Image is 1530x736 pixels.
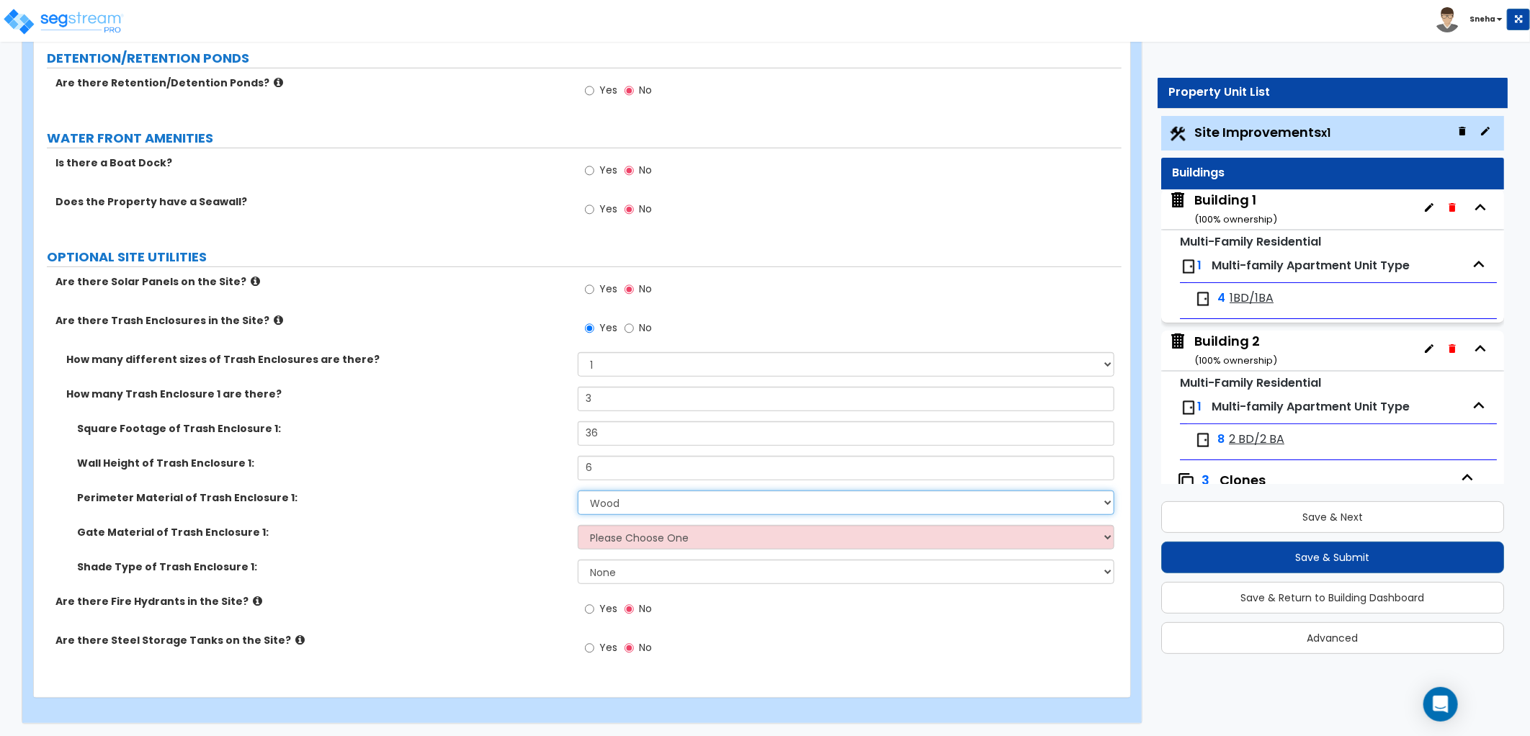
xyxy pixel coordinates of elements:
[599,282,617,296] span: Yes
[47,49,1122,68] label: DETENTION/RETENTION PONDS
[47,248,1122,266] label: OPTIONAL SITE UTILITIES
[1197,257,1202,274] span: 1
[55,633,567,647] label: Are there Steel Storage Tanks on the Site?
[1212,398,1410,415] span: Multi-family Apartment Unit Type
[599,320,617,335] span: Yes
[1217,290,1225,307] span: 4
[639,601,652,616] span: No
[1161,582,1504,614] button: Save & Return to Building Dashboard
[1194,290,1212,308] img: door.png
[625,640,634,656] input: No
[585,163,594,179] input: Yes
[1168,332,1187,351] img: building.svg
[1423,687,1458,722] div: Open Intercom Messenger
[77,560,567,574] label: Shade Type of Trash Enclosure 1:
[625,282,634,297] input: No
[1229,431,1284,448] span: 2 BD/2 BA
[1194,212,1277,226] small: ( 100 % ownership)
[585,320,594,336] input: Yes
[599,640,617,655] span: Yes
[599,202,617,216] span: Yes
[1180,374,1321,391] small: Multi-Family Residential
[55,274,567,289] label: Are there Solar Panels on the Site?
[625,83,634,99] input: No
[1197,398,1202,415] span: 1
[639,83,652,97] span: No
[55,156,567,170] label: Is there a Boat Dock?
[77,421,567,436] label: Square Footage of Trash Enclosure 1:
[585,640,594,656] input: Yes
[599,163,617,177] span: Yes
[47,129,1122,148] label: WATER FRONT AMENITIES
[1469,14,1495,24] b: Sneha
[1168,125,1187,143] img: Construction.png
[55,76,567,90] label: Are there Retention/Detention Ponds?
[1194,332,1277,369] div: Building 2
[625,163,634,179] input: No
[2,7,125,36] img: logo_pro_r.png
[599,601,617,616] span: Yes
[1435,7,1460,32] img: avatar.png
[55,594,567,609] label: Are there Fire Hydrants in the Site?
[66,387,567,401] label: How many Trash Enclosure 1 are there?
[639,640,652,655] span: No
[1194,123,1330,141] span: Site Improvements
[274,77,283,88] i: click for more info!
[1194,354,1277,367] small: ( 100 % ownership)
[274,315,283,326] i: click for more info!
[639,202,652,216] span: No
[1177,472,1196,491] img: clone.svg
[66,352,567,367] label: How many different sizes of Trash Enclosures are there?
[585,202,594,217] input: Yes
[253,596,262,606] i: click for more info!
[1168,191,1187,210] img: building.svg
[77,490,567,505] label: Perimeter Material of Trash Enclosure 1:
[77,456,567,470] label: Wall Height of Trash Enclosure 1:
[1180,399,1197,416] img: door.png
[1161,542,1504,573] button: Save & Submit
[1321,125,1330,140] small: x1
[1161,501,1504,533] button: Save & Next
[1168,191,1277,228] span: Building 1
[625,320,634,336] input: No
[55,194,567,209] label: Does the Property have a Seawall?
[1217,431,1225,448] span: 8
[1220,471,1454,508] div: Clones
[599,83,617,97] span: Yes
[1172,165,1493,181] div: Buildings
[77,525,567,539] label: Gate Material of Trash Enclosure 1:
[295,634,305,645] i: click for more info!
[55,313,567,328] label: Are there Trash Enclosures in the Site?
[585,601,594,617] input: Yes
[625,202,634,217] input: No
[1180,258,1197,275] img: door.png
[1212,257,1410,274] span: Multi-family Apartment Unit Type
[1194,191,1277,228] div: Building 1
[639,282,652,296] span: No
[585,83,594,99] input: Yes
[639,320,652,335] span: No
[639,163,652,177] span: No
[1202,471,1209,489] span: 3
[585,282,594,297] input: Yes
[1180,233,1321,250] small: Multi-Family Residential
[1194,431,1212,449] img: door.png
[1161,622,1504,654] button: Advanced
[1168,84,1497,101] div: Property Unit List
[1230,290,1274,307] span: 1BD/1BA
[625,601,634,617] input: No
[1168,332,1277,369] span: Building 2
[251,276,260,287] i: click for more info!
